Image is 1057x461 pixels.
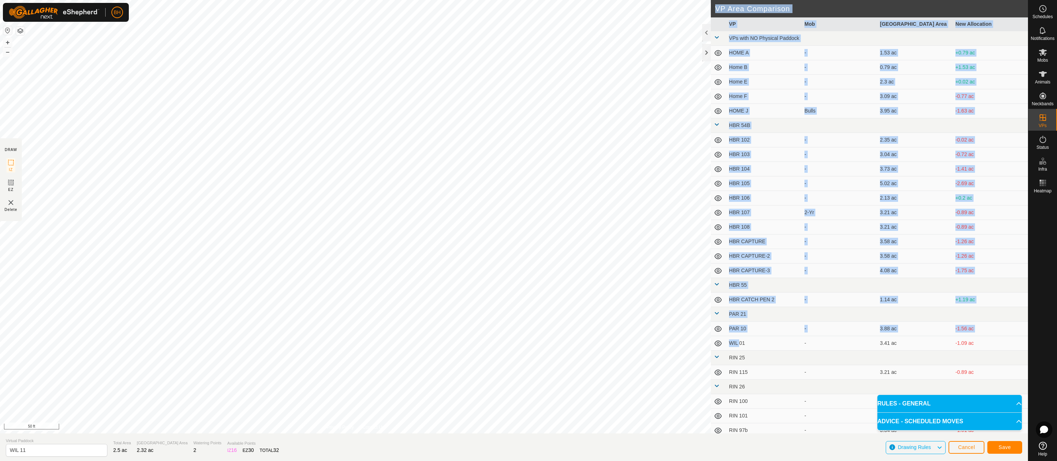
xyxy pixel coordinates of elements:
td: HBR 102 [726,133,802,147]
span: 30 [248,447,254,453]
span: 32 [273,447,279,453]
a: Help [1028,439,1057,459]
td: 2.35 ac [877,133,952,147]
td: -0.77 ac [952,89,1028,104]
td: 3.04 ac [877,147,952,162]
td: +0.02 ac [952,75,1028,89]
span: 2.5 ac [113,447,127,453]
div: IZ [227,446,237,454]
div: - [804,412,874,420]
td: HBR CAPTURE [726,234,802,249]
button: + [3,38,12,47]
td: 3.58 ac [877,249,952,264]
td: -1.63 ac [952,104,1028,118]
td: RIN 115 [726,365,802,380]
td: RIN 101 [726,409,802,423]
td: -0.89 ac [952,365,1028,380]
span: Virtual Paddock [6,438,107,444]
div: EZ [243,446,254,454]
button: Save [987,441,1022,454]
td: 2.3 ac [877,75,952,89]
td: 3.88 ac [877,322,952,336]
td: -1.26 ac [952,249,1028,264]
span: HBR 55 [729,282,747,288]
td: 5.02 ac [877,176,952,191]
td: -0.89 ac [952,205,1028,220]
td: 2.13 ac [877,191,952,205]
span: Mobs [1037,58,1048,62]
td: -1.75 ac [952,264,1028,278]
td: HBR 104 [726,162,802,176]
div: - [804,296,874,303]
div: 2-Yr [804,209,874,216]
span: Infra [1038,167,1047,171]
span: RULES - GENERAL [877,399,931,408]
td: 3.95 ac [877,104,952,118]
th: Mob [802,17,877,31]
td: 3.21 ac [877,365,952,380]
span: [GEOGRAPHIC_DATA] Area [137,440,188,446]
div: - [804,339,874,347]
th: VP [726,17,802,31]
span: Heatmap [1034,189,1052,193]
td: Home E [726,75,802,89]
span: Watering Points [193,440,221,446]
td: Home B [726,60,802,75]
td: 3.09 ac [877,89,952,104]
span: Available Points [227,440,279,446]
img: VP [7,198,15,207]
td: HBR CAPTURE-3 [726,264,802,278]
td: HOME A [726,46,802,60]
td: 3.73 ac [877,162,952,176]
div: - [804,238,874,245]
td: -0.89 ac [952,220,1028,234]
div: - [804,368,874,376]
td: HBR 108 [726,220,802,234]
td: 3.41 ac [877,336,952,351]
span: Schedules [1032,15,1053,19]
td: HBR 106 [726,191,802,205]
div: - [804,78,874,86]
td: +0.79 ac [952,46,1028,60]
td: HBR CAPTURE-2 [726,249,802,264]
td: HOME J [726,104,802,118]
button: Cancel [949,441,984,454]
td: 1.14 ac [877,293,952,307]
span: Drawing Rules [898,444,931,450]
span: Delete [5,207,17,212]
span: 2.32 ac [137,447,153,453]
a: Privacy Policy [327,424,354,431]
div: Bulls [804,107,874,115]
span: VPs with NO Physical Paddock [729,35,799,41]
td: 3.34 ac [877,423,952,438]
span: ADVICE - SCHEDULED MOVES [877,417,963,426]
td: Home F [726,89,802,104]
td: 3.21 ac [877,205,952,220]
th: [GEOGRAPHIC_DATA] Area [877,17,952,31]
span: Help [1038,452,1047,456]
td: HBR 105 [726,176,802,191]
td: RIN 97b [726,423,802,438]
td: -0.02 ac [952,133,1028,147]
div: - [804,325,874,333]
span: VPs [1038,123,1046,128]
td: RIN 100 [726,394,802,409]
p-accordion-header: RULES - GENERAL [877,395,1022,412]
span: Total Area [113,440,131,446]
td: 3.21 ac [877,220,952,234]
td: -1.78 ac [952,394,1028,409]
div: - [804,223,874,231]
span: Cancel [958,444,975,450]
div: - [804,49,874,57]
td: -0.72 ac [952,147,1028,162]
span: Status [1036,145,1049,150]
td: -1.56 ac [952,322,1028,336]
div: - [804,427,874,434]
td: +1.53 ac [952,60,1028,75]
div: - [804,64,874,71]
span: RIN 25 [729,355,745,360]
div: - [804,165,874,173]
h2: VP Area Comparison [715,4,1028,13]
td: 3.58 ac [877,234,952,249]
button: – [3,48,12,56]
